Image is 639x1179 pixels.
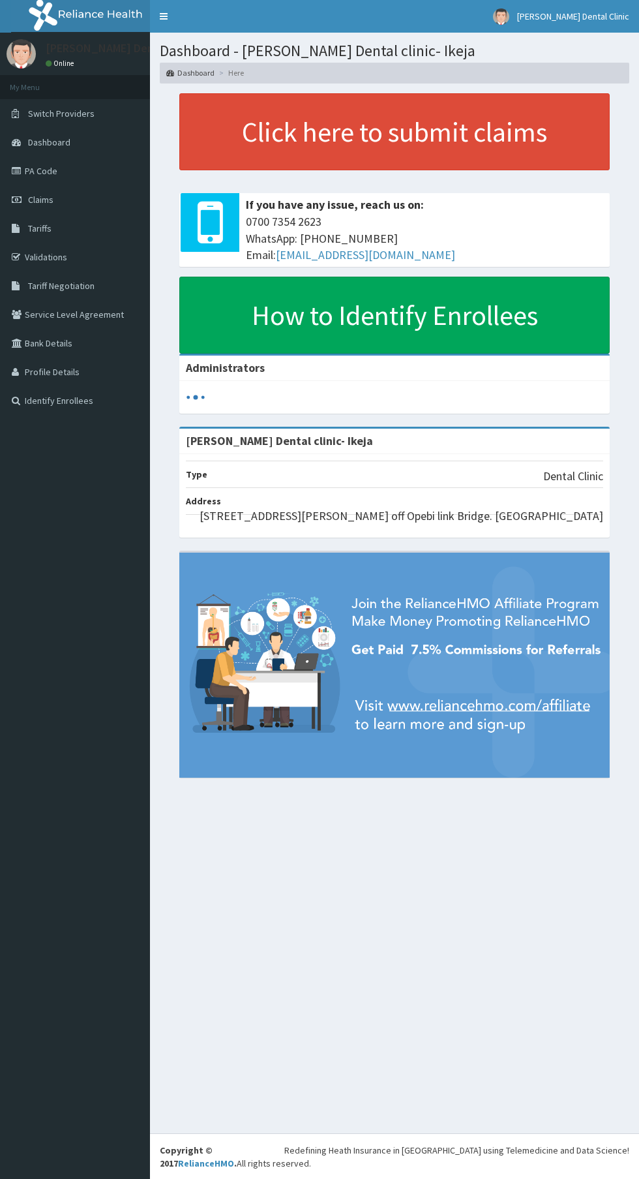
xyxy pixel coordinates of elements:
b: Address [186,495,221,507]
svg: audio-loading [186,388,205,407]
a: Online [46,59,77,68]
span: Switch Providers [28,108,95,119]
img: User Image [7,39,36,69]
strong: Copyright © 2017 . [160,1144,237,1169]
strong: [PERSON_NAME] Dental clinic- Ikeja [186,433,373,448]
span: 0700 7354 2623 WhatsApp: [PHONE_NUMBER] Email: [246,213,603,264]
a: How to Identify Enrollees [179,277,610,354]
span: Tariff Negotiation [28,280,95,292]
b: If you have any issue, reach us on: [246,197,424,212]
b: Type [186,468,207,480]
a: [EMAIL_ADDRESS][DOMAIN_NAME] [276,247,455,262]
div: Redefining Heath Insurance in [GEOGRAPHIC_DATA] using Telemedicine and Data Science! [284,1144,629,1157]
img: provider-team-banner.png [179,553,610,778]
img: User Image [493,8,509,25]
h1: Dashboard - [PERSON_NAME] Dental clinic- Ikeja [160,42,629,59]
span: Claims [28,194,53,206]
p: Dental Clinic [543,468,603,485]
li: Here [216,67,244,78]
b: Administrators [186,360,265,375]
p: [STREET_ADDRESS][PERSON_NAME] off Opebi link Bridge. [GEOGRAPHIC_DATA] [200,508,603,525]
span: Tariffs [28,222,52,234]
a: Click here to submit claims [179,93,610,170]
a: Dashboard [166,67,215,78]
p: [PERSON_NAME] Dental Clinic [46,42,198,54]
span: [PERSON_NAME] Dental Clinic [517,10,629,22]
a: RelianceHMO [178,1157,234,1169]
span: Dashboard [28,136,70,148]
